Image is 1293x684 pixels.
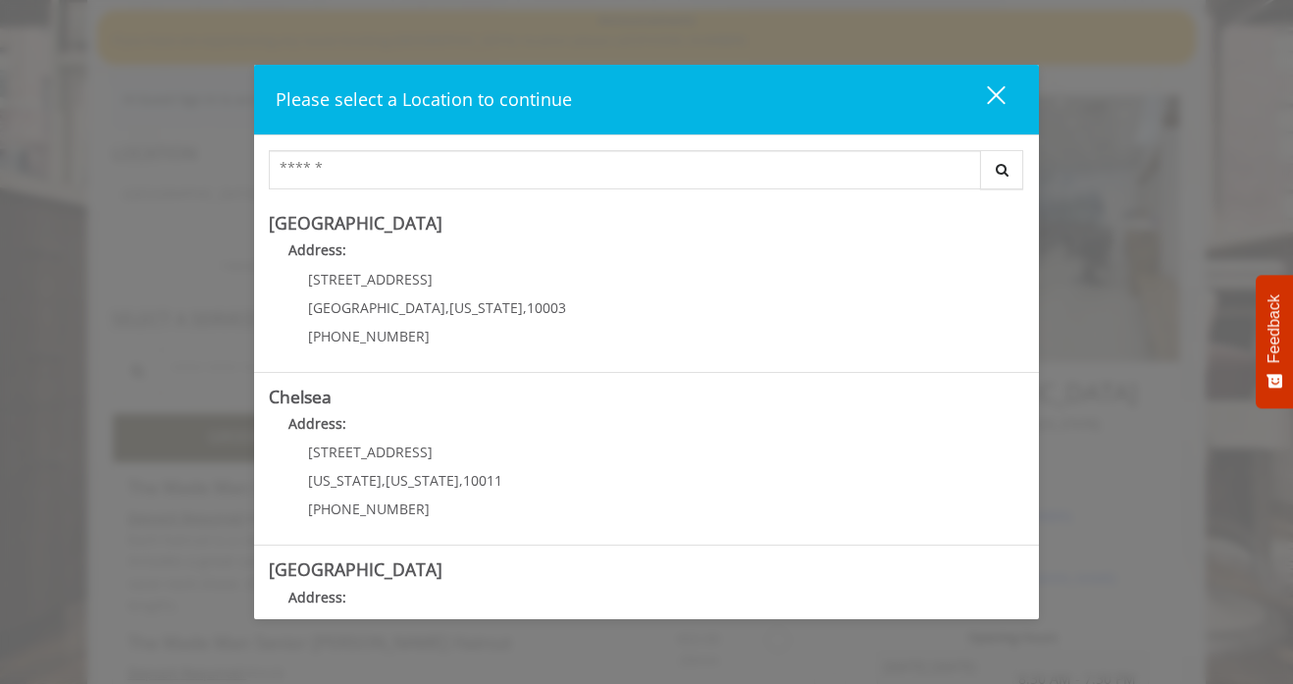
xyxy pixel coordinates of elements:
b: Address: [288,588,346,606]
b: Address: [288,414,346,433]
div: Center Select [269,150,1024,199]
i: Search button [991,163,1013,177]
span: , [523,298,527,317]
b: Chelsea [269,385,332,408]
span: [US_STATE] [386,471,459,490]
span: [GEOGRAPHIC_DATA] [308,298,445,317]
span: [US_STATE] [449,298,523,317]
span: 10003 [527,298,566,317]
span: [US_STATE] [308,471,382,490]
span: , [459,471,463,490]
button: Feedback - Show survey [1256,275,1293,408]
span: [STREET_ADDRESS] [308,270,433,289]
input: Search Center [269,150,981,189]
b: [GEOGRAPHIC_DATA] [269,557,442,581]
span: Feedback [1266,294,1283,363]
span: Please select a Location to continue [276,87,572,111]
div: close dialog [964,84,1004,114]
span: 10011 [463,471,502,490]
b: [GEOGRAPHIC_DATA] [269,211,442,235]
span: [PHONE_NUMBER] [308,500,430,518]
span: [STREET_ADDRESS] [308,443,433,461]
span: , [382,471,386,490]
span: [PHONE_NUMBER] [308,327,430,345]
button: close dialog [951,79,1017,120]
span: , [445,298,449,317]
b: Address: [288,240,346,259]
